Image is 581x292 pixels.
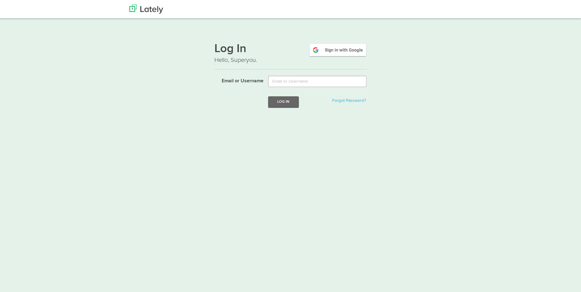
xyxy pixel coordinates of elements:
p: Hello, Superyou. [214,56,367,65]
label: Email or Username [210,76,264,85]
button: Log In [268,96,299,108]
img: google-signin.png [309,43,367,57]
h1: Log In [214,43,367,56]
img: Lately [129,5,163,14]
a: Forgot Password? [332,98,366,103]
input: Email or Username [268,76,367,87]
